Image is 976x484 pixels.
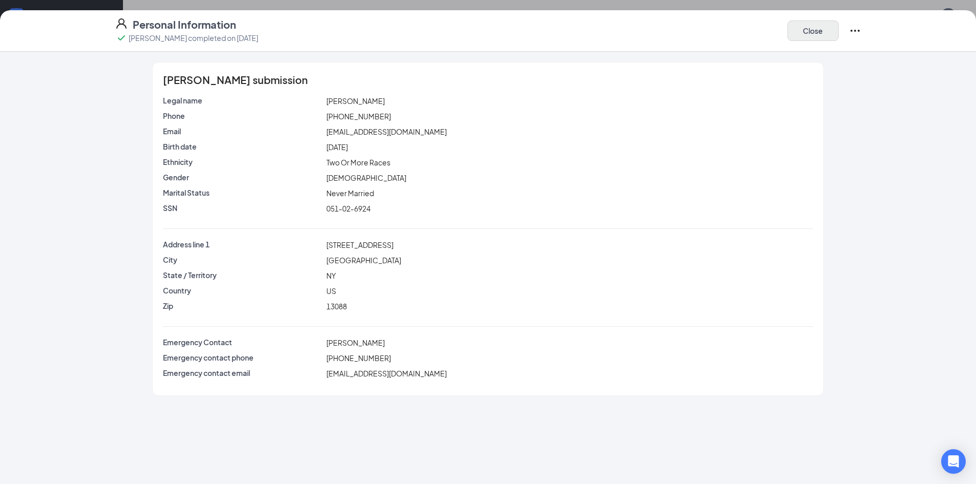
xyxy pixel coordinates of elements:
p: Ethnicity [163,157,322,167]
svg: Checkmark [115,32,128,44]
span: Never Married [326,188,374,198]
p: Address line 1 [163,239,322,249]
span: [PERSON_NAME] [326,96,385,106]
span: [EMAIL_ADDRESS][DOMAIN_NAME] [326,369,447,378]
h4: Personal Information [133,17,236,32]
div: Open Intercom Messenger [941,449,966,474]
p: Marital Status [163,187,322,198]
p: Emergency Contact [163,337,322,347]
span: [STREET_ADDRESS] [326,240,393,249]
p: Emergency contact phone [163,352,322,363]
span: Two Or More Races [326,158,390,167]
p: City [163,255,322,265]
p: Birth date [163,141,322,152]
p: [PERSON_NAME] completed on [DATE] [129,33,258,43]
p: Email [163,126,322,136]
p: SSN [163,203,322,213]
span: [GEOGRAPHIC_DATA] [326,256,401,265]
span: NY [326,271,336,280]
span: [PERSON_NAME] submission [163,75,308,85]
span: 13088 [326,302,347,311]
span: [DEMOGRAPHIC_DATA] [326,173,406,182]
p: Emergency contact email [163,368,322,378]
svg: User [115,17,128,30]
svg: Ellipses [849,25,861,37]
p: Zip [163,301,322,311]
span: [PERSON_NAME] [326,338,385,347]
button: Close [787,20,839,41]
p: Country [163,285,322,296]
p: Legal name [163,95,322,106]
span: [PHONE_NUMBER] [326,353,391,363]
p: State / Territory [163,270,322,280]
span: [DATE] [326,142,348,152]
span: [PHONE_NUMBER] [326,112,391,121]
p: Phone [163,111,322,121]
p: Gender [163,172,322,182]
span: US [326,286,336,296]
span: [EMAIL_ADDRESS][DOMAIN_NAME] [326,127,447,136]
span: 051-02-6924 [326,204,370,213]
